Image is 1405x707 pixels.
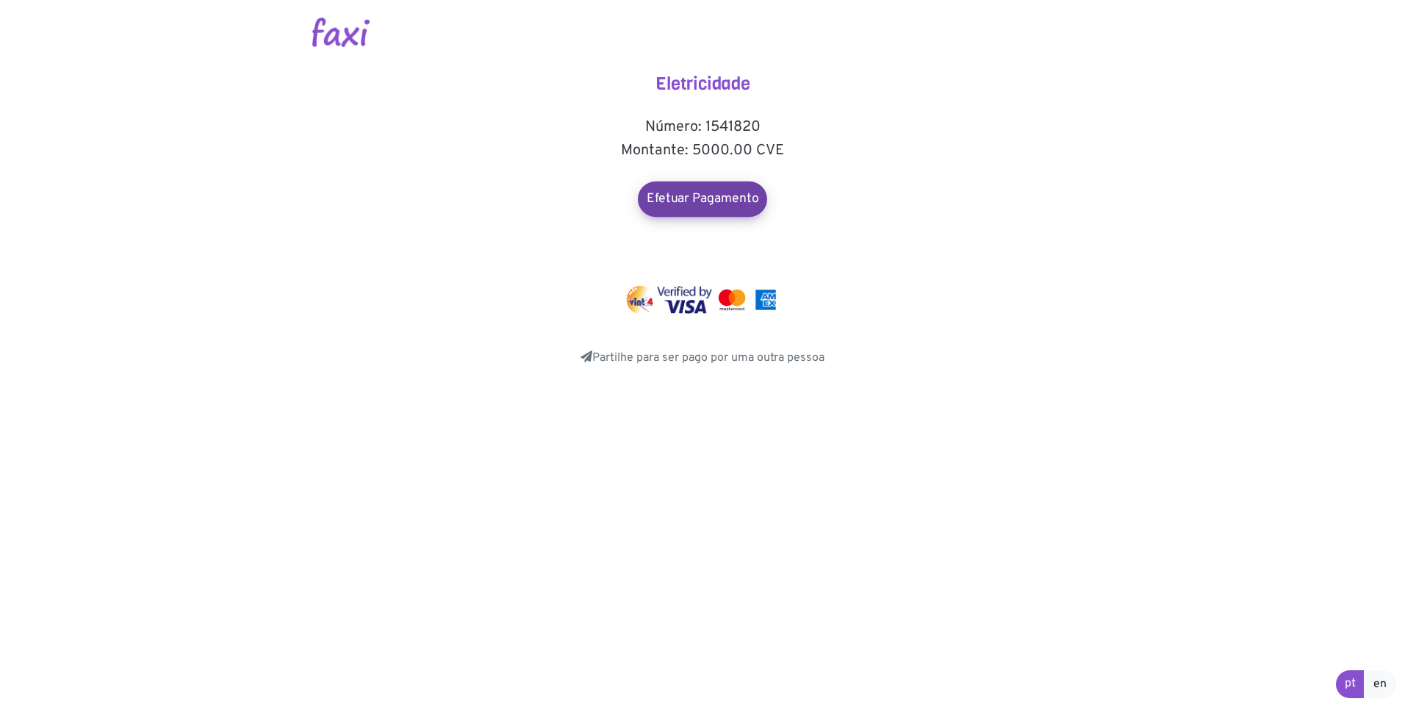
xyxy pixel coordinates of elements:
[715,286,749,314] img: mastercard
[556,118,849,136] h5: Número: 1541820
[1364,670,1396,698] a: en
[657,286,712,314] img: visa
[638,182,767,217] a: Efetuar Pagamento
[556,142,849,159] h5: Montante: 5000.00 CVE
[1336,670,1365,698] a: pt
[752,286,780,314] img: mastercard
[625,286,655,314] img: vinti4
[581,351,824,365] a: Partilhe para ser pago por uma outra pessoa
[556,73,849,95] h4: Eletricidade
